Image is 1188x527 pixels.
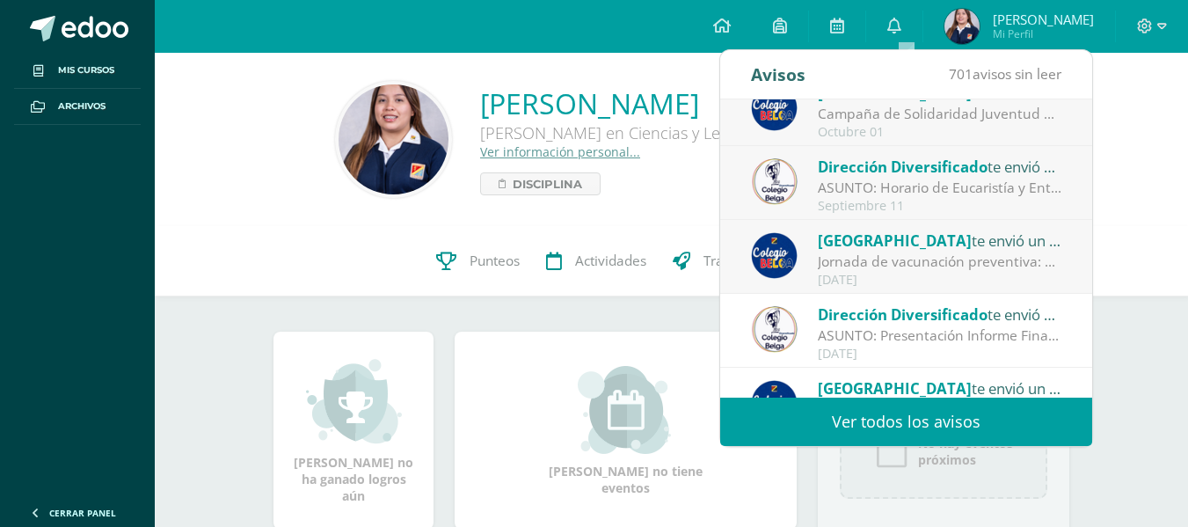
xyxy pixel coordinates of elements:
[480,172,601,195] a: Disciplina
[751,232,798,279] img: 919ad801bb7643f6f997765cf4083301.png
[751,158,798,205] img: 544bf8086bc8165e313644037ea68f8d.png
[58,63,114,77] span: Mis cursos
[818,155,1062,178] div: te envió un aviso
[58,99,106,113] span: Archivos
[339,84,448,194] img: 7c458f8b944b8804c7cf1344e8c58b21.png
[751,50,805,99] div: Avisos
[818,104,1062,124] div: Campaña de Solidaridad Juventud Misionera 2025.: Queridas familias: Deseándoles bienestar en cada...
[993,11,1094,28] span: [PERSON_NAME]
[818,125,1062,140] div: Octubre 01
[818,252,1062,272] div: Jornada de vacunación preventiva: Estimados Padres y Estimadas Madres de Familia: Deseándoles un ...
[470,252,520,270] span: Punteos
[993,26,1094,41] span: Mi Perfil
[818,157,988,177] span: Dirección Diversificado
[949,64,1061,84] span: avisos sin leer
[949,64,973,84] span: 701
[14,89,141,125] a: Archivos
[818,377,1062,399] div: te envió un aviso
[818,378,972,399] span: [GEOGRAPHIC_DATA]
[480,143,640,160] a: Ver información personal...
[751,84,798,131] img: 919ad801bb7643f6f997765cf4083301.png
[703,252,774,270] span: Trayectoria
[660,226,787,296] a: Trayectoria
[49,507,116,519] span: Cerrar panel
[513,173,582,194] span: Disciplina
[578,366,674,454] img: event_small.png
[818,303,1062,326] div: te envió un aviso
[818,273,1062,288] div: [DATE]
[291,357,416,504] div: [PERSON_NAME] no ha ganado logros aún
[575,252,646,270] span: Actividades
[818,347,1062,362] div: [DATE]
[423,226,533,296] a: Punteos
[533,226,660,296] a: Actividades
[818,231,972,251] span: [GEOGRAPHIC_DATA]
[480,122,1008,143] div: [PERSON_NAME] en Ciencias y Letras con Orientación en Computación A
[944,9,980,44] img: 8e648b3ef4399ba69e938ee70c23ee47.png
[480,84,1008,122] a: [PERSON_NAME]
[14,53,141,89] a: Mis cursos
[918,435,1013,468] span: No hay eventos próximos
[751,380,798,427] img: 919ad801bb7643f6f997765cf4083301.png
[818,326,1062,346] div: ASUNTO: Presentación Informe Final del Seminario: ASUNTO: Presentación Informe Final del Seminari...
[538,366,714,496] div: [PERSON_NAME] no tiene eventos
[720,398,1092,446] a: Ver todos los avisos
[874,434,909,469] img: event_icon.png
[818,178,1062,198] div: ASUNTO: Horario de Eucaristía y Entrega Simbólica de Títulos: ASUNTO: Horario de Eucaristía y Ent...
[818,304,988,325] span: Dirección Diversificado
[818,229,1062,252] div: te envió un aviso
[818,199,1062,214] div: Septiembre 11
[751,306,798,353] img: 544bf8086bc8165e313644037ea68f8d.png
[306,357,402,445] img: achievement_small.png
